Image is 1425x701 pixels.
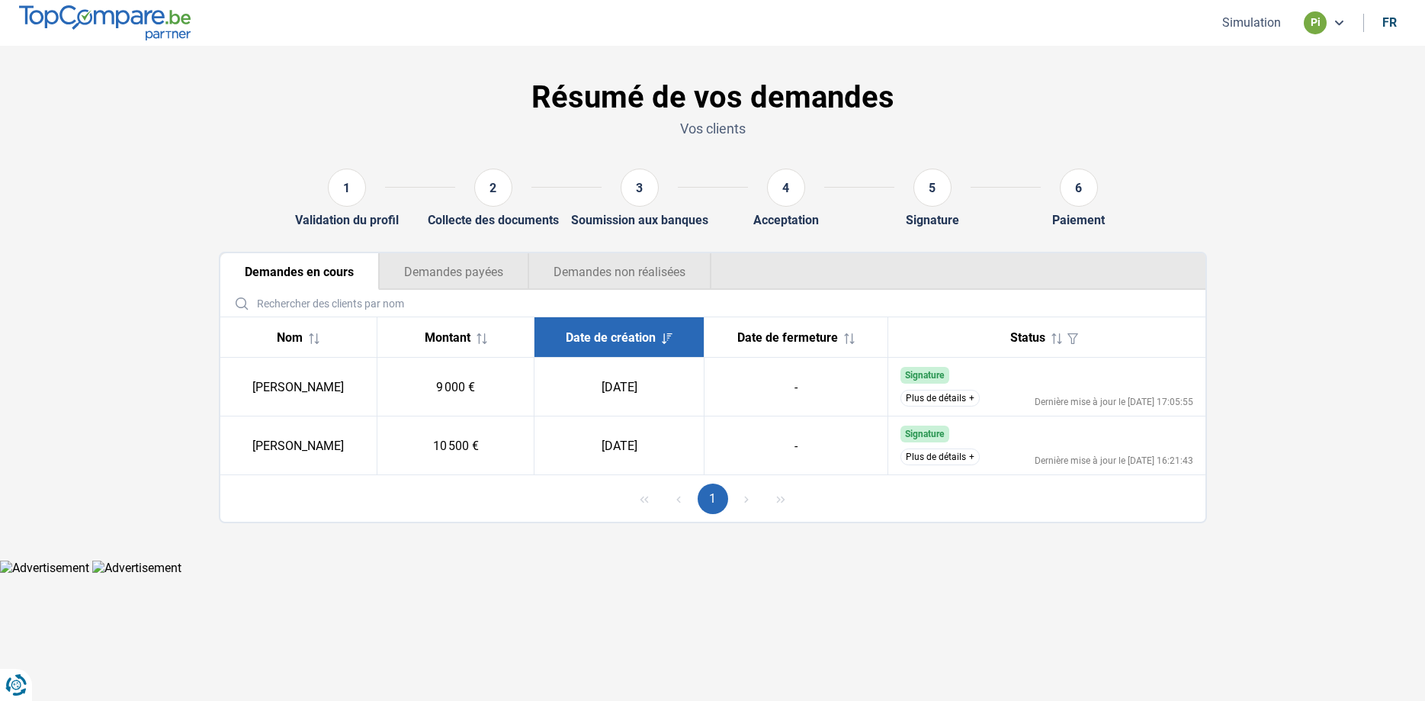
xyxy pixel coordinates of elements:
[328,169,366,207] div: 1
[629,484,660,514] button: First Page
[737,330,838,345] span: Date de fermeture
[1218,14,1285,31] button: Simulation
[753,213,819,227] div: Acceptation
[731,484,762,514] button: Next Page
[534,416,704,475] td: [DATE]
[220,358,377,416] td: [PERSON_NAME]
[571,213,708,227] div: Soumission aux banques
[698,484,728,514] button: Page 1
[1052,213,1105,227] div: Paiement
[1035,456,1193,465] div: Dernière mise à jour le [DATE] 16:21:43
[566,330,656,345] span: Date de création
[1060,169,1098,207] div: 6
[765,484,796,514] button: Last Page
[900,449,980,465] button: Plus de détails
[220,253,379,290] button: Demandes en cours
[220,416,377,475] td: [PERSON_NAME]
[92,561,181,575] img: Advertisement
[377,358,534,416] td: 9 000 €
[219,119,1207,138] p: Vos clients
[900,390,980,407] button: Plus de détails
[534,358,704,416] td: [DATE]
[379,253,528,290] button: Demandes payées
[528,253,711,290] button: Demandes non réalisées
[377,416,534,475] td: 10 500 €
[1304,11,1327,34] div: pi
[621,169,659,207] div: 3
[425,330,470,345] span: Montant
[913,169,952,207] div: 5
[219,79,1207,116] h1: Résumé de vos demandes
[704,358,888,416] td: -
[1382,15,1397,30] div: fr
[19,5,191,40] img: TopCompare.be
[277,330,303,345] span: Nom
[663,484,694,514] button: Previous Page
[905,429,944,439] span: Signature
[704,416,888,475] td: -
[226,290,1199,317] input: Rechercher des clients par nom
[474,169,512,207] div: 2
[1035,397,1193,407] div: Dernière mise à jour le [DATE] 17:05:55
[767,169,805,207] div: 4
[1010,330,1045,345] span: Status
[906,213,959,227] div: Signature
[905,370,944,381] span: Signature
[295,213,399,227] div: Validation du profil
[428,213,559,227] div: Collecte des documents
